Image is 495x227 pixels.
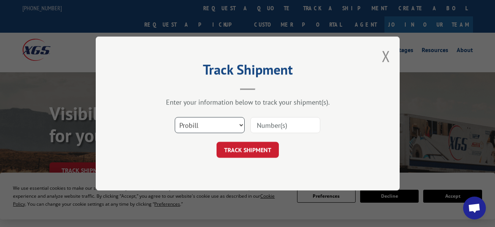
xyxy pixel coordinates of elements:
button: Close modal [382,46,390,66]
div: Open chat [463,197,486,219]
h2: Track Shipment [134,64,362,79]
div: Enter your information below to track your shipment(s). [134,98,362,106]
input: Number(s) [250,117,320,133]
button: TRACK SHIPMENT [217,142,279,158]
